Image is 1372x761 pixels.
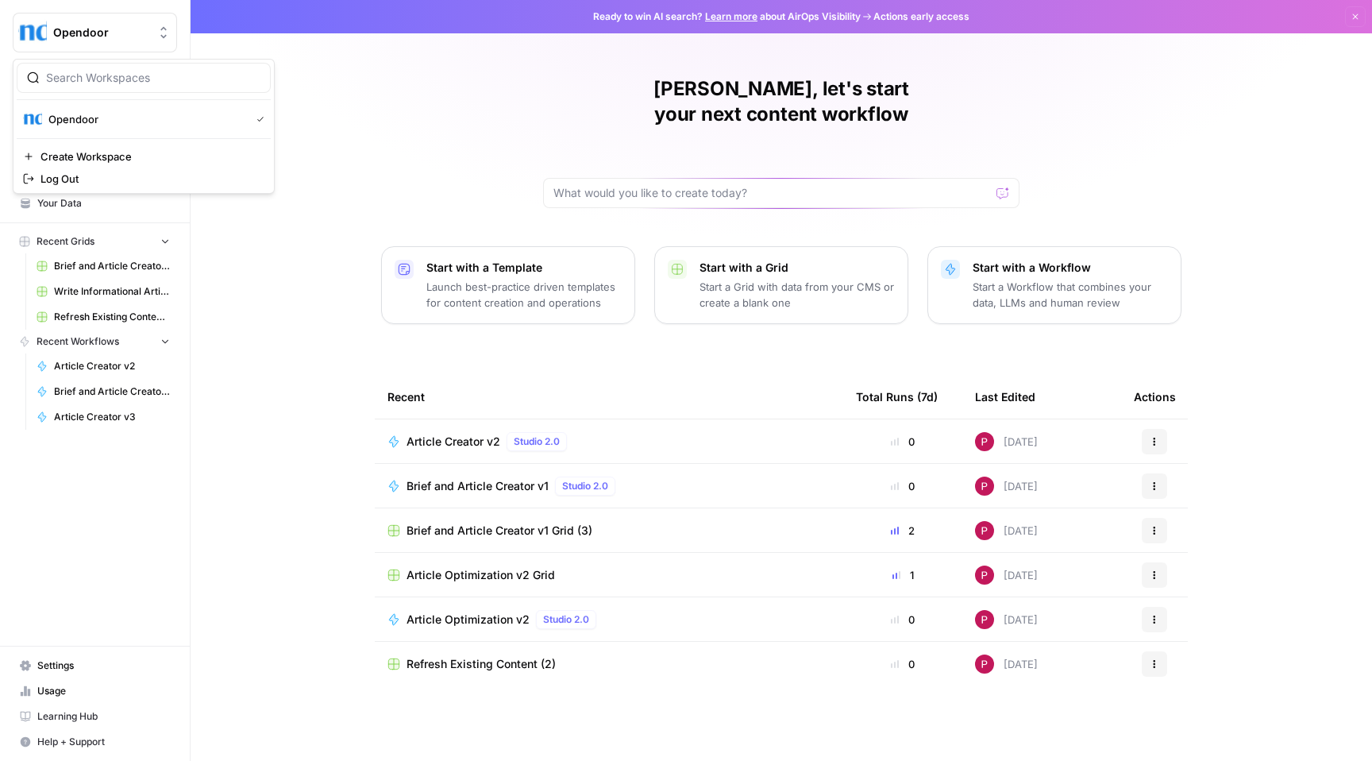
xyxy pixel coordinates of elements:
input: What would you like to create today? [553,185,990,201]
button: Recent Grids [13,230,177,253]
button: Help + Support [13,729,177,755]
span: Article Creator v2 [54,359,170,373]
div: Recent [387,375,831,419]
a: Article Creator v2 [29,353,177,379]
span: Your Data [37,196,170,211]
div: [DATE] [975,432,1038,451]
p: Start a Grid with data from your CMS or create a blank one [699,279,895,311]
span: Ready to win AI search? about AirOps Visibility [593,10,861,24]
img: Opendoor Logo [23,110,42,129]
p: Start with a Grid [699,260,895,276]
span: Create Workspace [40,149,258,164]
span: Recent Grids [37,234,94,249]
a: Learn more [705,10,757,22]
img: ybwzozjhtlm9byqzfnhtgjvo2ooy [975,521,994,540]
p: Start with a Template [426,260,622,276]
span: Brief and Article Creator v1 [407,478,549,494]
a: Article Creator v3 [29,404,177,430]
a: Write Informational Article [29,279,177,304]
div: 0 [856,656,950,672]
img: ybwzozjhtlm9byqzfnhtgjvo2ooy [975,610,994,629]
div: Last Edited [975,375,1035,419]
input: Search Workspaces [46,70,260,86]
button: Workspace: Opendoor [13,13,177,52]
a: Article Creator v2Studio 2.0 [387,432,831,451]
button: Recent Workflows [13,330,177,353]
span: Studio 2.0 [543,612,589,627]
a: Your Data [13,191,177,216]
div: 0 [856,612,950,628]
span: Actions early access [873,10,969,24]
a: Usage [13,678,177,704]
div: 2 [856,523,950,539]
a: Brief and Article Creator v1Studio 2.0 [387,477,831,496]
span: Usage [37,684,170,698]
span: Studio 2.0 [514,435,560,449]
a: Settings [13,653,177,678]
span: Article Optimization v2 [407,612,530,628]
span: Settings [37,659,170,673]
div: 1 [856,567,950,583]
span: Opendoor [53,25,149,41]
a: Brief and Article Creator v1 Grid (3) [29,253,177,279]
a: Create Workspace [17,145,271,168]
span: Log Out [40,171,258,187]
img: Opendoor Logo [18,18,47,47]
a: Brief and Article Creator v1 Grid (3) [387,523,831,539]
a: Article Optimization v2Studio 2.0 [387,610,831,629]
span: Studio 2.0 [562,479,608,493]
span: Article Optimization v2 Grid [407,567,555,583]
div: [DATE] [975,566,1038,585]
span: Write Informational Article [54,284,170,299]
a: Log Out [17,168,271,190]
div: 0 [856,478,950,494]
span: Brief and Article Creator v1 Grid (3) [54,259,170,273]
div: [DATE] [975,477,1038,496]
span: Learning Hub [37,709,170,724]
span: Recent Workflows [37,334,119,349]
p: Launch best-practice driven templates for content creation and operations [426,279,622,311]
div: [DATE] [975,610,1038,629]
p: Start a Workflow that combines your data, LLMs and human review [973,279,1168,311]
img: ybwzozjhtlm9byqzfnhtgjvo2ooy [975,655,994,674]
div: Total Runs (7d) [856,375,938,419]
div: Actions [1134,375,1176,419]
button: Start with a WorkflowStart a Workflow that combines your data, LLMs and human review [927,246,1181,324]
a: Refresh Existing Content (2) [29,304,177,330]
span: Article Creator v3 [54,410,170,424]
span: Opendoor [48,111,244,127]
a: Brief and Article Creator v1 [29,379,177,404]
a: Learning Hub [13,704,177,729]
button: Start with a TemplateLaunch best-practice driven templates for content creation and operations [381,246,635,324]
span: Brief and Article Creator v1 Grid (3) [407,523,592,539]
p: Start with a Workflow [973,260,1168,276]
span: Article Creator v2 [407,434,500,450]
img: ybwzozjhtlm9byqzfnhtgjvo2ooy [975,566,994,585]
img: ybwzozjhtlm9byqzfnhtgjvo2ooy [975,432,994,451]
h1: [PERSON_NAME], let's start your next content workflow [543,76,1019,127]
img: ybwzozjhtlm9byqzfnhtgjvo2ooy [975,477,994,496]
span: Brief and Article Creator v1 [54,384,170,399]
div: [DATE] [975,521,1038,540]
div: 0 [856,434,950,450]
div: Workspace: Opendoor [13,59,275,194]
span: Refresh Existing Content (2) [407,656,556,672]
a: Refresh Existing Content (2) [387,656,831,672]
span: Help + Support [37,735,170,749]
a: Article Optimization v2 Grid [387,567,831,583]
span: Refresh Existing Content (2) [54,310,170,324]
div: [DATE] [975,655,1038,674]
button: Start with a GridStart a Grid with data from your CMS or create a blank one [654,246,908,324]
